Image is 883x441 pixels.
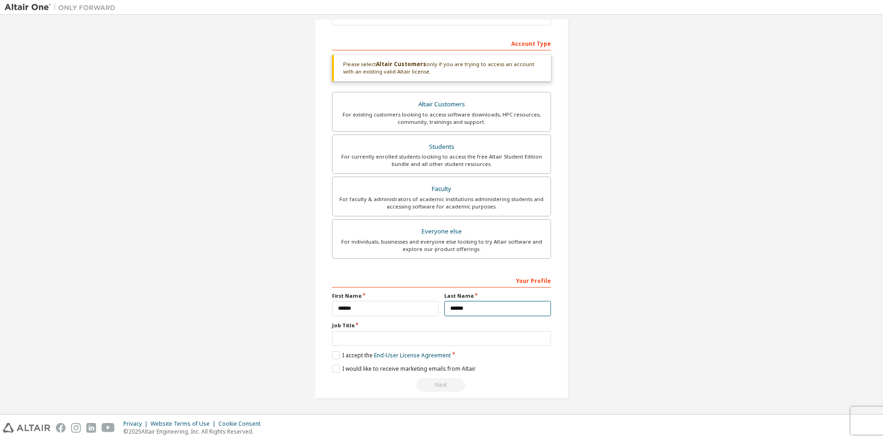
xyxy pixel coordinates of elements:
div: Privacy [123,420,151,428]
div: Read and acccept EULA to continue [332,378,551,392]
div: Your Profile [332,273,551,288]
label: Last Name [444,292,551,300]
div: Everyone else [338,225,545,238]
div: Account Type [332,36,551,50]
div: Website Terms of Use [151,420,218,428]
div: For faculty & administrators of academic institutions administering students and accessing softwa... [338,196,545,210]
p: © 2025 Altair Engineering, Inc. All Rights Reserved. [123,428,266,435]
img: altair_logo.svg [3,423,50,433]
div: Please select only if you are trying to access an account with an existing valid Altair license. [332,55,551,81]
div: For currently enrolled students looking to access the free Altair Student Edition bundle and all ... [338,153,545,168]
img: linkedin.svg [86,423,96,433]
a: End-User License Agreement [374,351,451,359]
img: Altair One [5,3,120,12]
div: For existing customers looking to access software downloads, HPC resources, community, trainings ... [338,111,545,126]
label: Job Title [332,322,551,329]
img: facebook.svg [56,423,66,433]
div: Students [338,141,545,153]
label: I would like to receive marketing emails from Altair [332,365,476,373]
div: Cookie Consent [218,420,266,428]
img: instagram.svg [71,423,81,433]
b: Altair Customers [376,60,426,68]
div: Faculty [338,183,545,196]
img: youtube.svg [102,423,115,433]
div: For individuals, businesses and everyone else looking to try Altair software and explore our prod... [338,238,545,253]
div: Altair Customers [338,98,545,111]
label: I accept the [332,351,451,359]
label: First Name [332,292,439,300]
